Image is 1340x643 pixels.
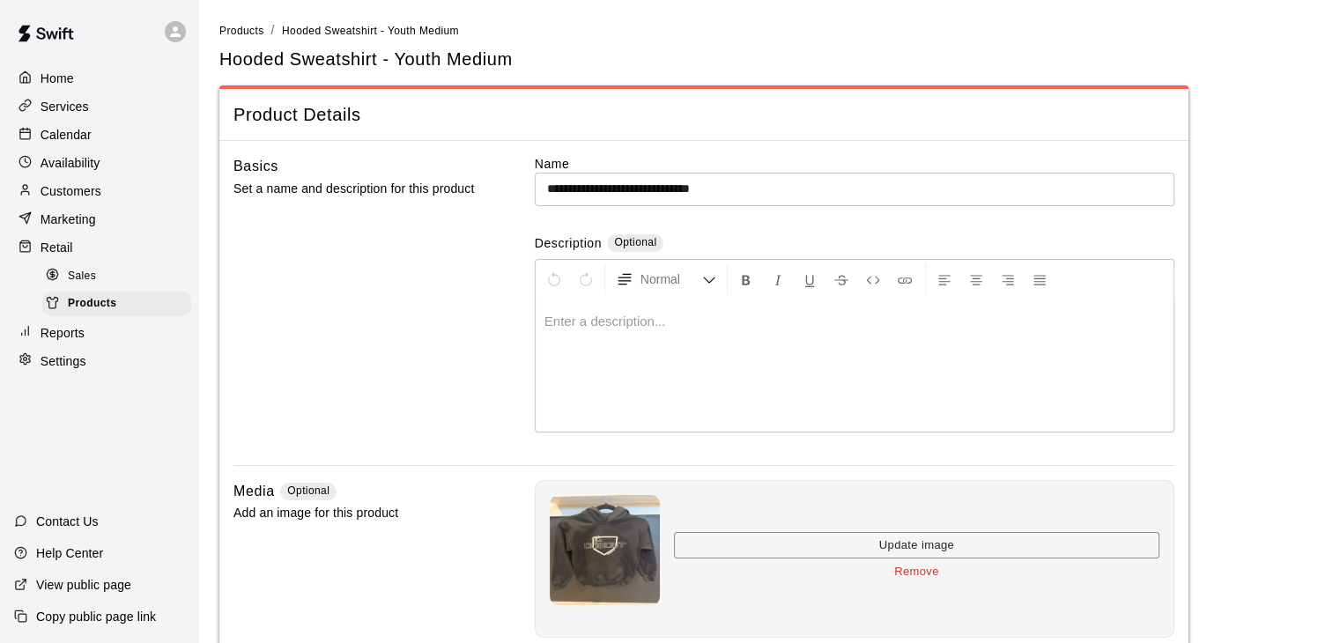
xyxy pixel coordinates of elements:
[993,263,1023,295] button: Right Align
[640,270,702,288] span: Normal
[674,558,1159,586] button: Remove
[219,23,264,37] a: Products
[68,268,96,285] span: Sales
[36,513,99,530] p: Contact Us
[41,154,100,172] p: Availability
[550,495,660,605] img: product image
[826,263,856,295] button: Format Strikethrough
[14,65,184,92] a: Home
[36,544,103,562] p: Help Center
[614,236,656,248] span: Optional
[14,150,184,176] a: Availability
[287,484,329,497] span: Optional
[14,234,184,261] a: Retail
[42,290,198,317] a: Products
[233,178,478,200] p: Set a name and description for this product
[41,211,96,228] p: Marketing
[795,263,825,295] button: Format Underline
[731,263,761,295] button: Format Bold
[14,122,184,148] a: Calendar
[68,295,116,313] span: Products
[14,206,184,233] a: Marketing
[539,263,569,295] button: Undo
[42,262,198,290] a: Sales
[219,48,513,71] h5: Hooded Sweatshirt - Youth Medium
[14,348,184,374] a: Settings
[233,155,278,178] h6: Basics
[41,70,74,87] p: Home
[41,239,73,256] p: Retail
[233,502,478,524] p: Add an image for this product
[41,98,89,115] p: Services
[271,21,275,40] li: /
[609,263,723,295] button: Formatting Options
[42,292,191,316] div: Products
[41,182,101,200] p: Customers
[14,93,184,120] a: Services
[41,324,85,342] p: Reports
[41,352,86,370] p: Settings
[858,263,888,295] button: Insert Code
[41,126,92,144] p: Calendar
[219,25,264,37] span: Products
[14,178,184,204] a: Customers
[233,480,275,503] h6: Media
[535,234,602,255] label: Description
[14,320,184,346] a: Reports
[961,263,991,295] button: Center Align
[233,103,1174,127] span: Product Details
[36,576,131,594] p: View public page
[535,155,1174,173] label: Name
[674,532,1159,559] button: Update image
[36,608,156,625] p: Copy public page link
[1025,263,1055,295] button: Justify Align
[890,263,920,295] button: Insert Link
[571,263,601,295] button: Redo
[763,263,793,295] button: Format Italics
[282,25,459,37] span: Hooded Sweatshirt - Youth Medium
[929,263,959,295] button: Left Align
[219,21,1319,41] nav: breadcrumb
[42,264,191,289] div: Sales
